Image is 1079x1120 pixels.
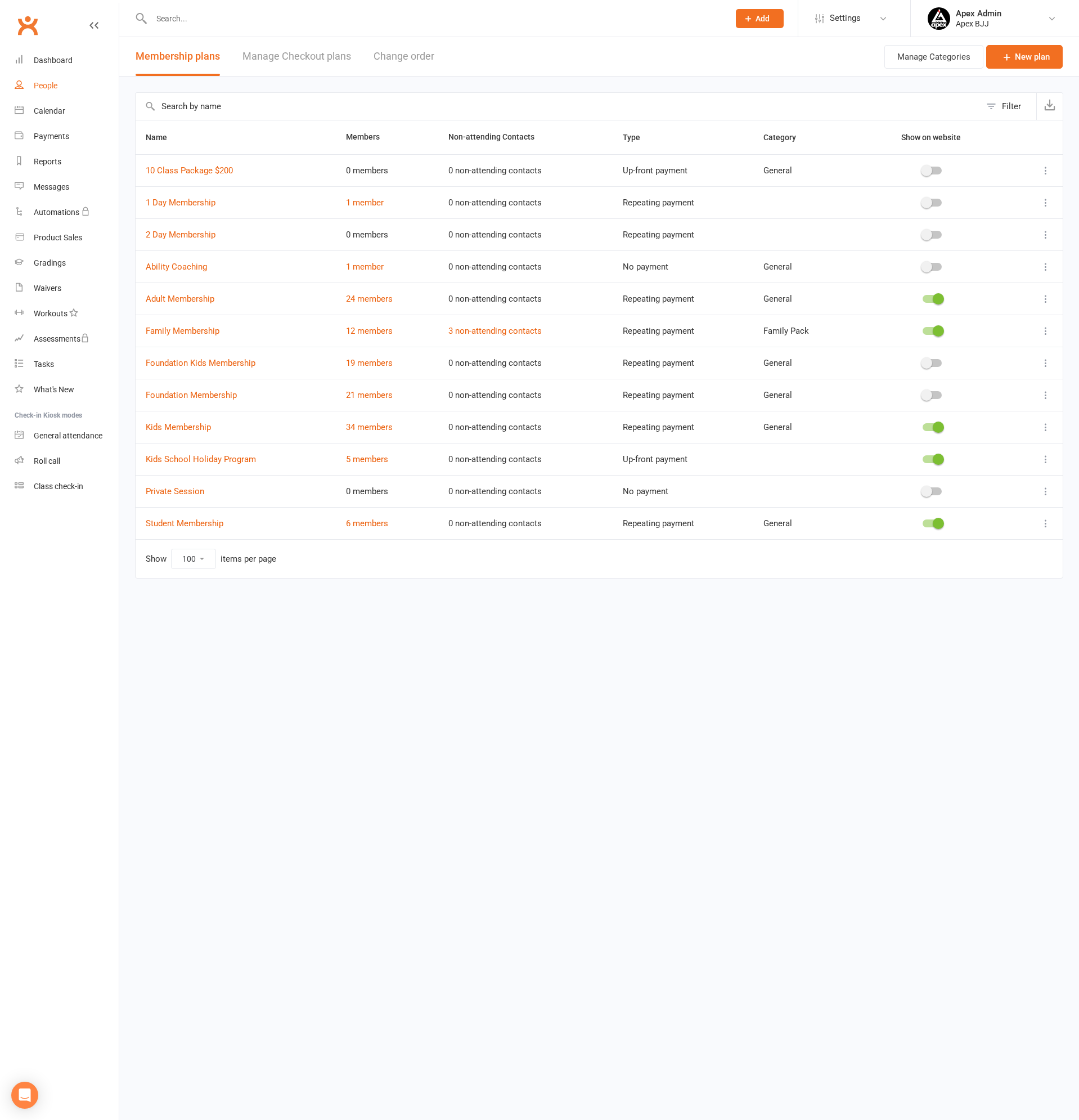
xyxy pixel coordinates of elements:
a: Kids School Holiday Program [146,454,256,464]
a: Calendar [15,98,119,124]
button: Membership plans [136,37,220,76]
td: Up-front payment [613,443,753,475]
button: Change order [374,37,434,76]
td: Repeating payment [613,347,753,379]
input: Search by name [136,93,981,120]
td: 0 non-attending contacts [438,475,613,507]
a: Foundation Membership [146,390,237,400]
a: Product Sales [15,225,119,250]
td: 0 members [336,218,438,250]
a: 1 Day Membership [146,198,215,208]
div: Apex Admin [956,8,1001,19]
div: Open Intercom Messenger [11,1082,38,1109]
a: Payments [15,124,119,149]
div: Gradings [34,258,66,267]
span: Add [756,14,770,23]
button: Add [736,9,784,28]
a: 5 members [346,454,388,464]
td: General [753,154,854,186]
button: Filter [981,93,1036,120]
td: General [753,347,854,379]
td: 0 non-attending contacts [438,154,613,186]
td: Repeating payment [613,218,753,250]
td: No payment [613,250,753,283]
td: 0 members [336,475,438,507]
a: New plan [986,45,1063,69]
a: Manage Checkout plans [242,37,351,76]
td: Up-front payment [613,154,753,186]
td: 0 non-attending contacts [438,218,613,250]
button: Type [623,131,653,144]
a: 24 members [346,294,393,304]
th: Members [336,120,438,154]
div: Product Sales [34,233,82,242]
div: General attendance [34,431,102,440]
td: General [753,283,854,315]
span: Settings [830,6,861,31]
a: Kids Membership [146,422,211,432]
a: 34 members [346,422,393,432]
td: General [753,507,854,539]
span: Show on website [901,133,961,142]
a: 19 members [346,358,393,368]
img: thumb_image1745496852.png [928,7,950,30]
div: Filter [1002,100,1021,113]
div: Waivers [34,284,61,293]
td: Family Pack [753,315,854,347]
div: Messages [34,182,69,191]
a: 6 members [346,518,388,528]
a: Family Membership [146,326,219,336]
a: People [15,73,119,98]
div: Tasks [34,360,54,369]
td: 0 non-attending contacts [438,250,613,283]
input: Search... [148,11,721,26]
a: Messages [15,174,119,200]
div: items per page [221,554,276,564]
a: Reports [15,149,119,174]
a: What's New [15,377,119,402]
th: Non-attending Contacts [438,120,613,154]
button: Name [146,131,179,144]
a: Ability Coaching [146,262,207,272]
div: Dashboard [34,56,73,65]
td: Repeating payment [613,283,753,315]
div: Show [146,549,276,569]
div: What's New [34,385,74,394]
td: General [753,411,854,443]
div: Payments [34,132,69,141]
td: General [753,379,854,411]
a: Adult Membership [146,294,214,304]
td: 0 members [336,154,438,186]
div: People [34,81,57,90]
a: Roll call [15,449,119,474]
div: Roll call [34,456,60,465]
div: Reports [34,157,61,166]
a: Dashboard [15,48,119,73]
div: Assessments [34,334,89,343]
td: Repeating payment [613,186,753,218]
td: 0 non-attending contacts [438,347,613,379]
a: 3 non-attending contacts [448,326,542,336]
button: Manage Categories [884,45,983,69]
span: Category [763,133,808,142]
td: 0 non-attending contacts [438,507,613,539]
a: Student Membership [146,518,223,528]
a: 21 members [346,390,393,400]
td: 0 non-attending contacts [438,283,613,315]
a: 12 members [346,326,393,336]
a: Tasks [15,352,119,377]
td: 0 non-attending contacts [438,443,613,475]
a: Gradings [15,250,119,276]
a: Assessments [15,326,119,352]
button: Category [763,131,808,144]
a: General attendance kiosk mode [15,423,119,449]
a: Automations [15,200,119,225]
a: Class kiosk mode [15,474,119,499]
a: 1 member [346,262,384,272]
a: 1 member [346,198,384,208]
td: No payment [613,475,753,507]
td: 0 non-attending contacts [438,186,613,218]
button: Show on website [891,131,973,144]
div: Workouts [34,309,68,318]
td: Repeating payment [613,315,753,347]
